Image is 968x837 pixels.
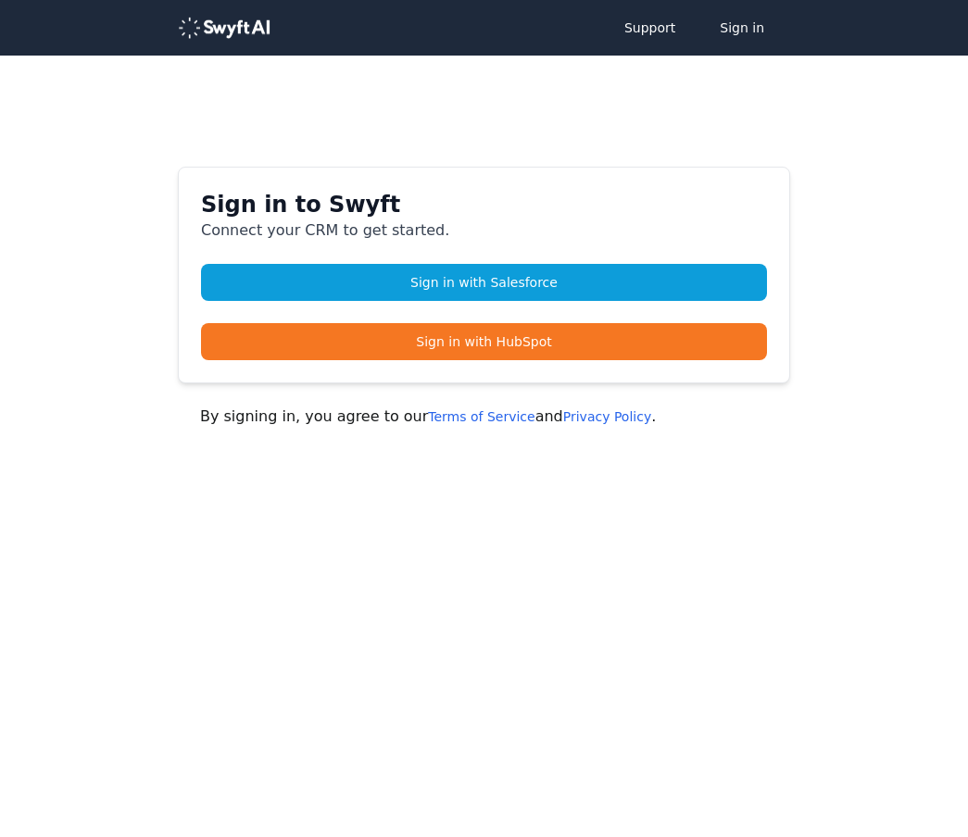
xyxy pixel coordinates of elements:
[178,17,270,39] img: logo-488353a97b7647c9773e25e94dd66c4536ad24f66c59206894594c5eb3334934.png
[201,264,767,301] a: Sign in with Salesforce
[201,323,767,360] a: Sign in with HubSpot
[606,9,694,46] a: Support
[428,409,534,424] a: Terms of Service
[200,406,768,428] p: By signing in, you agree to our and .
[701,9,783,46] button: Sign in
[201,219,767,242] p: Connect your CRM to get started.
[201,190,767,219] h1: Sign in to Swyft
[563,409,651,424] a: Privacy Policy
